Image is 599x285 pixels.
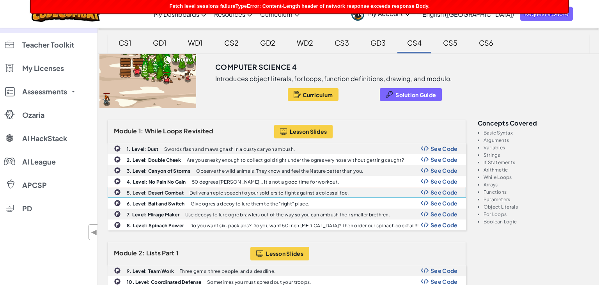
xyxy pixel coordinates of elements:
b: 2. Level: Double Cheek [127,157,181,163]
span: Curriculum [303,92,333,98]
b: 3. Level: Canyon of Storms [127,168,190,174]
a: Request a Quote [520,7,573,21]
button: Lesson Slides [274,125,333,138]
li: If Statements [484,160,589,165]
h3: Computer Science 4 [215,61,297,73]
span: English ([GEOGRAPHIC_DATA]) [422,10,514,18]
p: Sometimes you must spread out your troops. [207,280,311,285]
a: 4. Level: No Pain No Gain 50 degrees [PERSON_NAME]... It's not a good time for workout. Show Code... [108,176,466,187]
span: Resources [214,10,245,18]
a: English ([GEOGRAPHIC_DATA]) [418,4,518,25]
span: Ozaria [22,112,44,119]
img: IconChallengeLevel.svg [114,211,121,218]
p: Three gems, three people, and a deadline. [180,269,275,274]
img: Show Code Logo [421,211,429,217]
span: My Dashboards [154,10,199,18]
span: Lesson Slides [290,128,327,135]
span: Lists Part 1 [146,249,178,257]
img: IconChallengeLevel.svg [114,267,121,274]
span: ◀ [91,227,97,238]
img: IconChallengeLevel.svg [114,278,121,285]
span: AI League [22,158,56,165]
b: 10. Level: Coordinated Defense [127,279,201,285]
p: Are you sneaky enough to collect gold right under the ogres very nose without getting caught? [187,158,404,163]
img: IconChallengeLevel.svg [114,167,121,174]
span: My Licenses [22,65,64,72]
a: 5. Level: Desert Combat Deliver an epic speech to your soldiers to fight against a colossal foe. ... [108,187,466,198]
h3: Concepts covered [478,120,589,126]
li: Boolean Logic [484,219,589,224]
b: 8. Level: Spinach Power [127,223,184,228]
span: See Code [431,267,458,274]
a: My Dashboards [150,4,210,25]
span: Curriculum [260,10,292,18]
li: Arithmetic [484,167,589,172]
div: GD3 [363,34,393,52]
span: See Code [431,178,458,184]
span: See Code [431,222,458,228]
span: My Account [368,9,410,18]
a: Curriculum [256,4,303,25]
p: Observe the wild animals. They know and feel the Nature better than you. [196,168,363,173]
li: Arguments [484,138,589,143]
span: See Code [431,200,458,206]
img: IconChallengeLevel.svg [114,221,121,228]
img: IconChallengeLevel.svg [114,145,121,152]
button: Solution Guide [380,88,442,101]
img: Show Code Logo [421,168,429,173]
span: Teacher Toolkit [22,41,74,48]
img: Show Code Logo [421,279,429,284]
img: Show Code Logo [421,222,429,228]
div: WD2 [289,34,321,52]
li: Strings [484,152,589,158]
b: 4. Level: No Pain No Gain [127,179,186,185]
button: Curriculum [288,88,339,101]
div: CS6 [471,34,501,52]
p: Swords flash and maws gnash in a dusty canyon ambush. [164,147,295,152]
img: Show Code Logo [421,157,429,162]
a: 3. Level: Canyon of Storms Observe the wild animals. They know and feel the Nature better than yo... [108,165,466,176]
p: Introduces object literals, for loops, function definitions, drawing, and modulo. [215,75,452,83]
li: Parameters [484,197,589,202]
img: IconChallengeLevel.svg [114,200,121,207]
a: 7. Level: Mirage Maker Use decoys to lure ogre brawlers out of the way so you can ambush their sm... [108,209,466,220]
img: Show Code Logo [421,179,429,184]
p: 50 degrees [PERSON_NAME]... It's not a good time for workout. [192,179,339,184]
b: 5. Level: Desert Combat [127,190,184,196]
a: 6. Level: Bait and Switch Give ogres a decoy to lure them to the "right" place. Show Code Logo Se... [108,198,466,209]
div: CS1 [111,34,139,52]
a: 1. Level: Dust Swords flash and maws gnash in a dusty canyon ambush. Show Code Logo See Code [108,143,466,154]
p: Deliver an epic speech to your soldiers to fight against a colossal foe. [190,190,349,195]
span: See Code [431,167,458,173]
div: GD2 [252,34,283,52]
span: Module [114,249,137,257]
div: WD1 [180,34,211,52]
span: While Loops Revisited [145,127,214,135]
li: Basic Syntax [484,130,589,135]
div: CS3 [327,34,357,52]
li: Object Literals [484,204,589,209]
span: See Code [431,278,458,285]
span: Solution Guide [395,92,436,98]
img: IconChallengeLevel.svg [114,178,121,185]
li: Functions [484,189,589,195]
b: 6. Level: Bait and Switch [127,201,185,207]
li: For Loops [484,212,589,217]
div: GD1 [145,34,174,52]
span: See Code [431,145,458,152]
p: Use decoys to lure ogre brawlers out of the way so you can ambush their smaller brethren. [185,212,390,217]
a: Lesson Slides [250,247,309,260]
span: 2: [138,249,145,257]
span: See Code [431,156,458,163]
span: 1: [138,127,144,135]
span: Assessments [22,88,67,95]
a: 2. Level: Double Cheek Are you sneaky enough to collect gold right under the ogres very nose with... [108,154,466,165]
b: 7. Level: Mirage Maker [127,212,179,218]
div: CS2 [216,34,246,52]
img: CodeCombat logo [32,6,100,22]
p: Give ogres a decoy to lure them to the "right" place. [191,201,309,206]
